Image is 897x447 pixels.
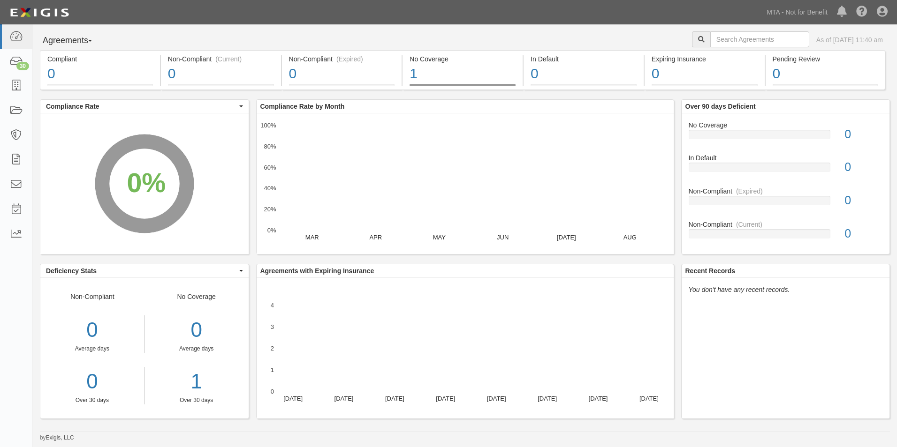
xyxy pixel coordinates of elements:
[152,367,242,396] a: 1
[685,103,756,110] b: Over 90 days Deficient
[260,267,374,275] b: Agreements with Expiring Insurance
[168,54,274,64] div: Non-Compliant (Current)
[40,345,144,353] div: Average days
[40,396,144,404] div: Over 30 days
[16,62,29,70] div: 30
[40,292,144,404] div: Non-Compliant
[264,164,276,171] text: 60%
[837,225,889,242] div: 0
[531,54,637,64] div: In Default
[682,220,890,229] div: Non-Compliant
[215,54,242,64] div: (Current)
[127,164,166,202] div: 0%
[161,84,281,91] a: Non-Compliant(Current)0
[682,120,890,130] div: No Coverage
[40,434,74,442] small: by
[410,64,516,84] div: 1
[652,54,758,64] div: Expiring Insurance
[736,186,763,196] div: (Expired)
[436,395,455,402] text: [DATE]
[305,234,319,241] text: MAR
[47,64,153,84] div: 0
[257,113,674,254] svg: A chart.
[710,31,809,47] input: Search Agreements
[270,345,274,352] text: 2
[264,143,276,150] text: 80%
[837,192,889,209] div: 0
[40,100,249,113] button: Compliance Rate
[40,315,144,345] div: 0
[264,206,276,213] text: 20%
[856,7,867,18] i: Help Center - Complianz
[270,388,274,395] text: 0
[682,186,890,196] div: Non-Compliant
[289,54,395,64] div: Non-Compliant (Expired)
[736,220,762,229] div: (Current)
[40,367,144,396] a: 0
[487,395,506,402] text: [DATE]
[270,302,274,309] text: 4
[682,153,890,163] div: In Default
[837,126,889,143] div: 0
[144,292,249,404] div: No Coverage
[762,3,832,22] a: MTA - Not for Benefit
[385,395,404,402] text: [DATE]
[267,227,276,234] text: 0%
[689,186,883,220] a: Non-Compliant(Expired)0
[766,84,886,91] a: Pending Review0
[336,54,363,64] div: (Expired)
[289,64,395,84] div: 0
[152,345,242,353] div: Average days
[410,54,516,64] div: No Coverage
[531,64,637,84] div: 0
[40,31,110,50] button: Agreements
[497,234,509,241] text: JUN
[816,35,883,45] div: As of [DATE] 11:40 am
[152,396,242,404] div: Over 30 days
[270,323,274,330] text: 3
[773,54,878,64] div: Pending Review
[282,84,402,91] a: Non-Compliant(Expired)0
[773,64,878,84] div: 0
[334,395,353,402] text: [DATE]
[652,64,758,84] div: 0
[270,366,274,373] text: 1
[369,234,382,241] text: APR
[47,54,153,64] div: Compliant
[7,4,72,21] img: logo-5460c22ac91f19d4615b14bd174203de0afe785f0fc80cf4dbbc73dc1793850b.png
[685,267,736,275] b: Recent Records
[260,122,276,129] text: 100%
[152,315,242,345] div: 0
[257,278,674,418] svg: A chart.
[46,266,237,276] span: Deficiency Stats
[538,395,557,402] text: [DATE]
[46,102,237,111] span: Compliance Rate
[524,84,644,91] a: In Default0
[689,153,883,186] a: In Default0
[689,120,883,154] a: No Coverage0
[403,84,523,91] a: No Coverage1
[556,234,576,241] text: [DATE]
[40,264,249,277] button: Deficiency Stats
[645,84,765,91] a: Expiring Insurance0
[639,395,658,402] text: [DATE]
[623,234,636,241] text: AUG
[283,395,303,402] text: [DATE]
[40,84,160,91] a: Compliant0
[689,286,790,293] em: You don't have any recent records.
[264,185,276,192] text: 40%
[260,103,345,110] b: Compliance Rate by Month
[837,159,889,176] div: 0
[588,395,608,402] text: [DATE]
[433,234,446,241] text: MAY
[689,220,883,246] a: Non-Compliant(Current)0
[168,64,274,84] div: 0
[46,434,74,441] a: Exigis, LLC
[40,113,249,254] svg: A chart.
